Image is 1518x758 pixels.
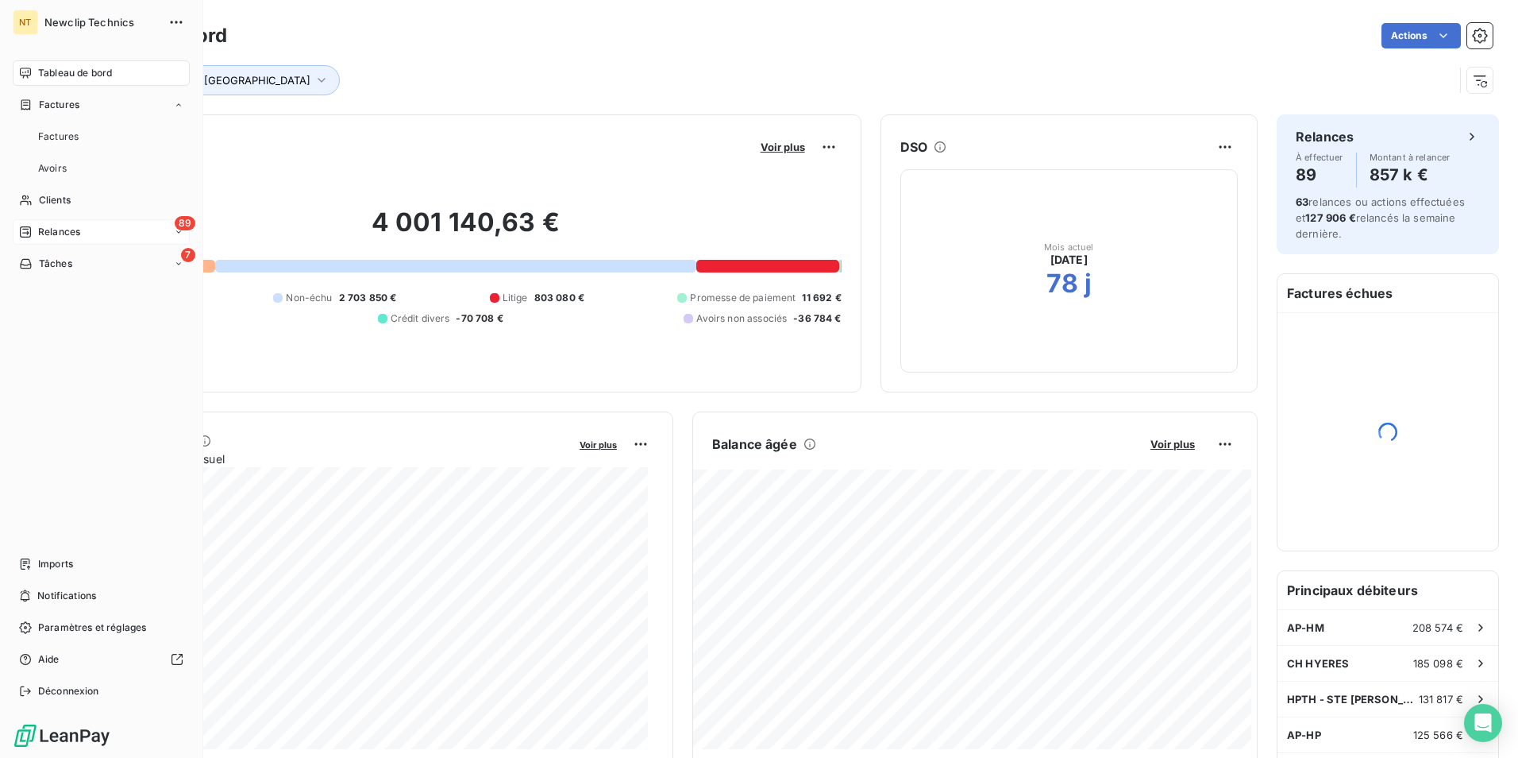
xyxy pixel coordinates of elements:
div: NT [13,10,38,35]
h6: Balance âgée [712,435,797,454]
span: 127 906 € [1305,211,1355,224]
span: Newclip Technics [44,16,159,29]
span: Mois actuel [1044,242,1094,252]
span: À effectuer [1296,153,1343,162]
span: Déconnexion [38,684,99,698]
span: 63 [1296,195,1308,208]
span: 11 692 € [802,291,841,305]
span: Aide [38,652,60,667]
span: CH HYERES [1287,657,1349,670]
span: 208 574 € [1412,621,1463,634]
span: Chiffre d'affaires mensuel [90,451,568,467]
span: AP-HP [1287,729,1321,741]
span: Clients [39,193,71,207]
span: Avoirs non associés [696,311,787,326]
span: Voir plus [1150,438,1195,451]
button: Tags : [GEOGRAPHIC_DATA] [148,65,340,95]
h2: 4 001 140,63 € [90,207,842,254]
span: Montant à relancer [1370,153,1451,162]
span: Factures [38,130,79,144]
h2: 78 [1046,268,1078,300]
span: 185 098 € [1413,657,1463,670]
button: Actions [1381,23,1461,48]
h4: 857 k € [1370,162,1451,188]
span: relances ou actions effectuées et relancés la semaine dernière. [1296,195,1465,240]
span: Voir plus [580,439,617,451]
h6: Relances [1296,127,1354,146]
span: Paramètres et réglages [38,621,146,635]
span: [DATE] [1050,252,1088,268]
span: 125 566 € [1413,729,1463,741]
span: Factures [39,98,79,112]
span: Tableau de bord [38,66,112,80]
span: Imports [38,557,73,571]
span: Non-échu [286,291,332,305]
span: Notifications [37,589,96,603]
span: Promesse de paiement [690,291,796,305]
span: AP-HM [1287,621,1324,634]
h2: j [1085,268,1092,300]
span: 803 080 € [534,291,584,305]
span: -36 784 € [793,311,841,326]
h6: Principaux débiteurs [1277,571,1498,609]
div: Open Intercom Messenger [1464,704,1502,742]
h4: 89 [1296,162,1343,188]
button: Voir plus [1146,437,1200,451]
span: Relances [38,225,80,239]
span: 2 703 850 € [339,291,397,305]
h6: Factures échues [1277,274,1498,312]
img: Logo LeanPay [13,723,111,748]
button: Voir plus [756,140,810,154]
span: 7 [181,248,195,262]
span: Crédit divers [391,311,450,326]
span: Tags : [GEOGRAPHIC_DATA] [171,74,310,87]
span: Avoirs [38,161,67,176]
span: 89 [175,216,195,230]
span: Voir plus [761,141,805,153]
button: Voir plus [575,437,622,451]
span: Litige [503,291,528,305]
h6: DSO [900,137,927,157]
span: HPTH - STE [PERSON_NAME] (83) - NE PLU [1287,693,1419,706]
span: Tâches [39,257,72,271]
span: -70 708 € [456,311,503,326]
a: Aide [13,647,190,672]
span: 131 817 € [1419,693,1463,706]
